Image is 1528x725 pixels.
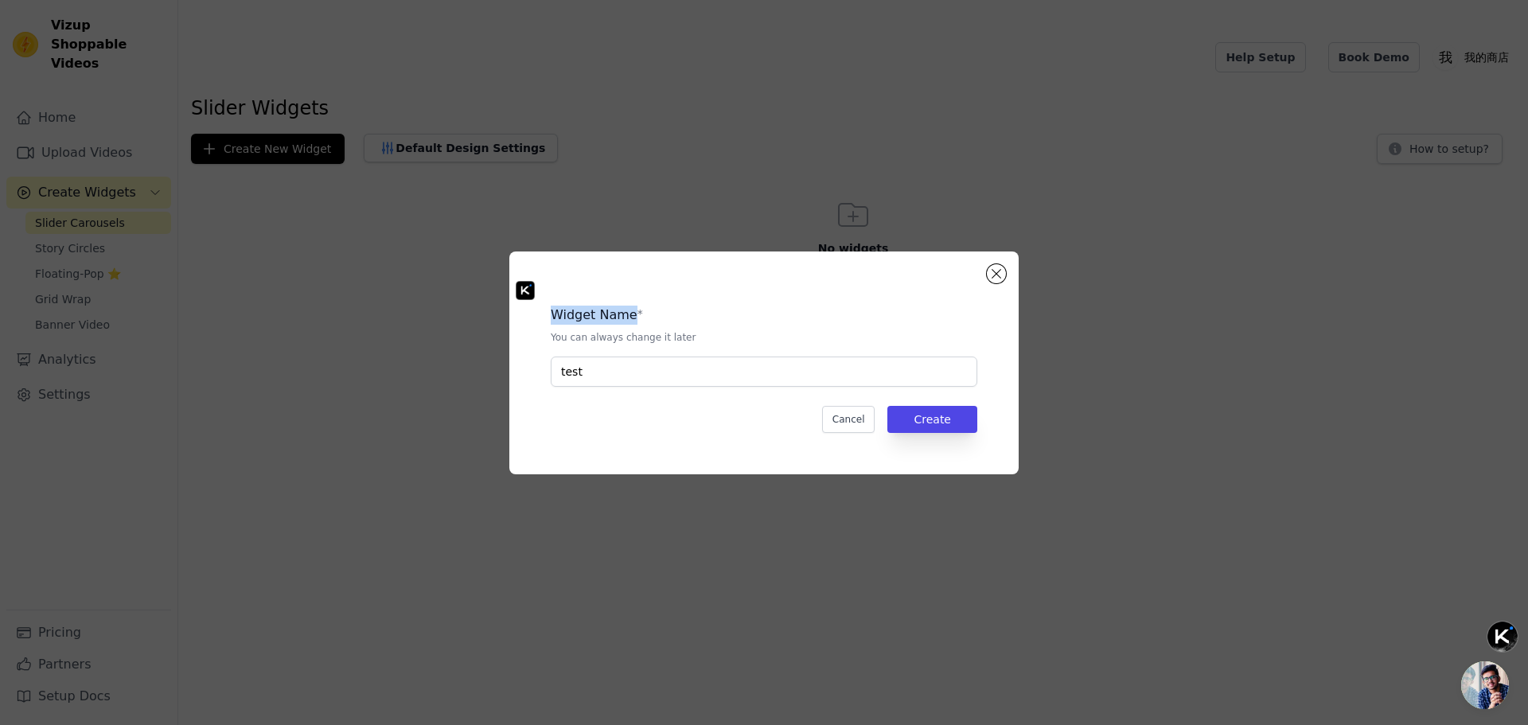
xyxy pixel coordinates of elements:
a: 开放式聊天 [1461,661,1509,709]
legend: Widget Name [551,306,637,325]
p: You can always change it later [551,331,977,344]
button: Create [887,406,977,433]
button: Cancel [822,406,875,433]
button: Close modal [987,264,1006,283]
